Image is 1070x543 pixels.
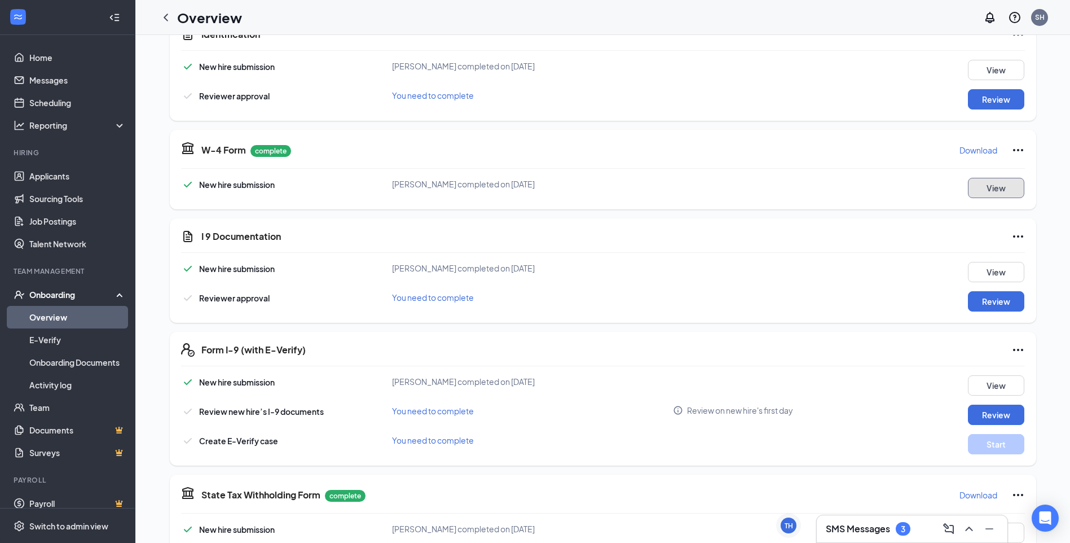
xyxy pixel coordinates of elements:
[181,141,195,155] svg: TaxGovernmentIcon
[14,475,124,485] div: Payroll
[1035,12,1045,22] div: SH
[29,374,126,396] a: Activity log
[1011,230,1025,243] svg: Ellipses
[1011,143,1025,157] svg: Ellipses
[181,60,195,73] svg: Checkmark
[181,434,195,448] svg: Checkmark
[968,405,1024,425] button: Review
[392,61,535,71] span: [PERSON_NAME] completed on [DATE]
[826,523,890,535] h3: SMS Messages
[14,289,25,300] svg: UserCheck
[199,406,324,417] span: Review new hire’s I-9 documents
[14,120,25,131] svg: Analysis
[181,375,195,389] svg: Checkmark
[14,148,124,157] div: Hiring
[29,520,108,532] div: Switch to admin view
[980,520,998,538] button: Minimize
[181,230,195,243] svg: CustomFormIcon
[29,492,126,515] a: PayrollCrown
[392,376,535,387] span: [PERSON_NAME] completed on [DATE]
[199,436,278,446] span: Create E-Verify case
[29,233,126,255] a: Talent Network
[159,11,173,24] svg: ChevronLeft
[181,178,195,191] svg: Checkmark
[181,405,195,418] svg: Checkmark
[1008,11,1021,24] svg: QuestionInfo
[959,144,997,156] p: Download
[181,89,195,103] svg: Checkmark
[201,489,320,501] h5: State Tax Withholding Form
[199,293,270,303] span: Reviewer approval
[29,69,126,91] a: Messages
[968,434,1024,454] button: Start
[199,91,270,101] span: Reviewer approval
[199,62,275,72] span: New hire submission
[968,375,1024,396] button: View
[201,344,306,356] h5: Form I-9 (with E-Verify)
[250,145,291,157] p: complete
[109,12,120,23] svg: Collapse
[901,524,905,534] div: 3
[959,141,998,159] button: Download
[29,396,126,419] a: Team
[14,266,124,276] div: Team Management
[29,351,126,374] a: Onboarding Documents
[968,178,1024,198] button: View
[940,520,958,538] button: ComposeMessage
[181,291,195,305] svg: Checkmark
[687,405,793,416] span: Review on new hire's first day
[392,406,474,416] span: You need to complete
[325,490,366,502] p: complete
[392,524,535,534] span: [PERSON_NAME] completed on [DATE]
[983,522,996,536] svg: Minimize
[181,262,195,275] svg: Checkmark
[29,419,126,441] a: DocumentsCrown
[199,524,275,535] span: New hire submission
[960,520,978,538] button: ChevronUp
[14,520,25,532] svg: Settings
[1011,488,1025,502] svg: Ellipses
[962,522,976,536] svg: ChevronUp
[959,489,997,501] p: Download
[673,405,683,415] svg: Info
[392,292,474,303] span: You need to complete
[181,486,195,500] svg: TaxGovernmentIcon
[201,144,246,156] h5: W-4 Form
[199,264,275,274] span: New hire submission
[785,521,793,531] div: TH
[392,263,535,273] span: [PERSON_NAME] completed on [DATE]
[392,435,474,445] span: You need to complete
[968,60,1024,80] button: View
[968,262,1024,282] button: View
[29,165,126,187] a: Applicants
[199,377,275,387] span: New hire submission
[181,523,195,536] svg: Checkmark
[29,120,126,131] div: Reporting
[12,11,24,23] svg: WorkstreamLogo
[942,522,955,536] svg: ComposeMessage
[968,89,1024,110] button: Review
[29,187,126,210] a: Sourcing Tools
[392,90,474,100] span: You need to complete
[29,91,126,114] a: Scheduling
[29,329,126,351] a: E-Verify
[983,11,997,24] svg: Notifications
[1032,505,1059,532] div: Open Intercom Messenger
[1011,343,1025,357] svg: Ellipses
[29,441,126,464] a: SurveysCrown
[181,343,195,357] svg: FormI9EVerifyIcon
[199,179,275,190] span: New hire submission
[392,179,535,189] span: [PERSON_NAME] completed on [DATE]
[968,291,1024,312] button: Review
[177,8,242,27] h1: Overview
[29,210,126,233] a: Job Postings
[29,306,126,329] a: Overview
[29,46,126,69] a: Home
[959,486,998,504] button: Download
[29,289,116,300] div: Onboarding
[201,230,281,243] h5: I 9 Documentation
